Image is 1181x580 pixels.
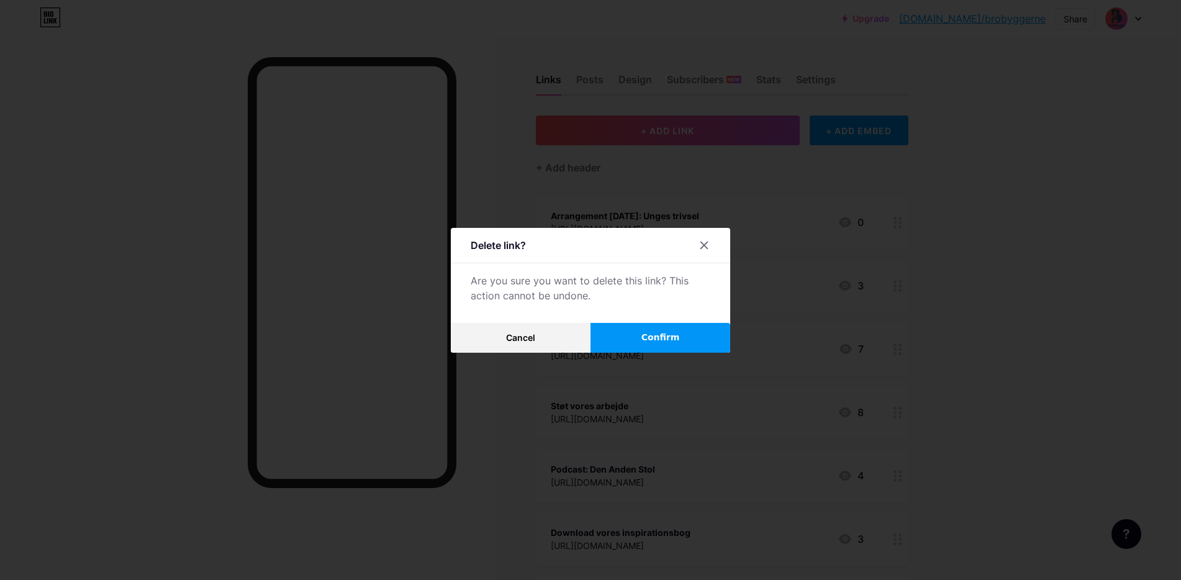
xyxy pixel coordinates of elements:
div: Are you sure you want to delete this link? This action cannot be undone. [471,273,710,303]
div: Delete link? [471,238,526,253]
button: Cancel [451,323,590,353]
span: Confirm [641,331,680,344]
button: Confirm [590,323,730,353]
span: Cancel [506,332,535,343]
